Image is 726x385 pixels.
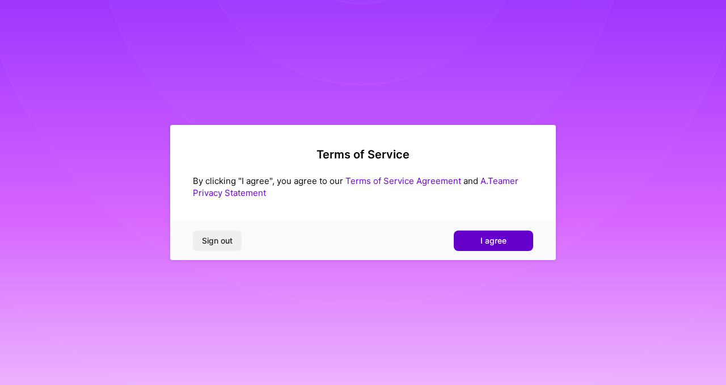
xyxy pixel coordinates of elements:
[480,235,506,246] span: I agree
[193,231,242,251] button: Sign out
[454,231,533,251] button: I agree
[202,235,233,246] span: Sign out
[345,175,461,186] a: Terms of Service Agreement
[193,148,533,161] h2: Terms of Service
[193,175,533,199] div: By clicking "I agree", you agree to our and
